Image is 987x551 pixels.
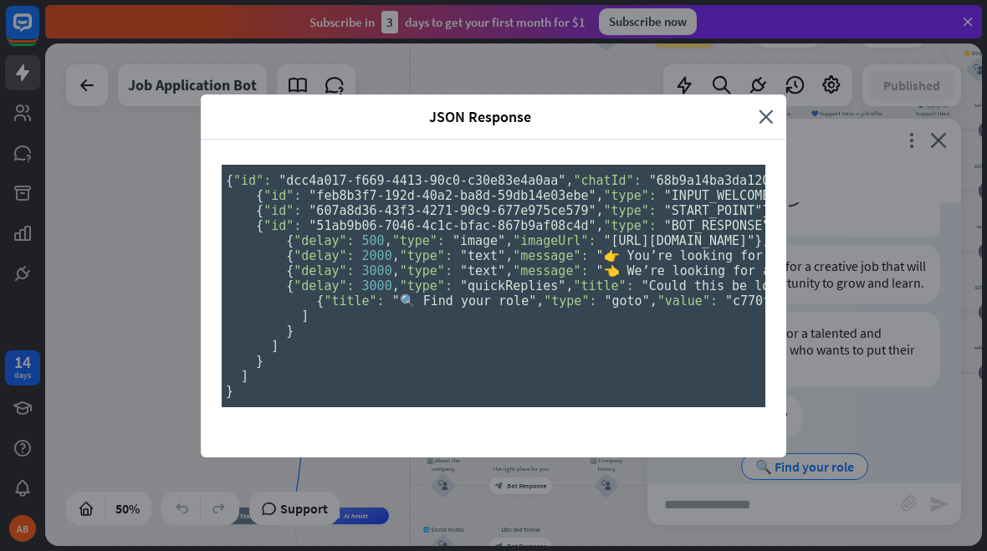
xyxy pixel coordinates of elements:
span: "delay": [294,278,354,293]
span: "type": [400,278,453,293]
span: "INPUT_WELCOME" [664,188,777,203]
span: "START_POINT" [664,203,762,218]
span: "delay": [294,233,354,248]
span: "delay": [294,248,354,263]
span: 2000 [362,248,392,263]
span: 500 [362,233,385,248]
span: "🔍 Find your role" [392,293,537,309]
span: "51ab9b06-7046-4c1c-bfac-867b9af08c4d" [309,218,596,233]
span: "type": [544,293,596,309]
span: "[URL][DOMAIN_NAME]" [604,233,755,248]
span: "message": [513,263,588,278]
span: "goto" [605,293,650,309]
i: close [759,107,774,126]
span: 3000 [362,263,392,278]
span: "chatId": [573,173,641,188]
span: "id": [263,188,301,203]
span: "value": [657,293,718,309]
span: "text" [460,248,505,263]
span: "image" [453,233,505,248]
span: "title": [324,293,384,309]
span: "message": [513,248,588,263]
span: "id": [263,218,301,233]
span: "delay": [294,263,354,278]
span: "Could this be love?" [642,278,800,293]
span: "type": [604,218,657,233]
span: "id": [263,203,301,218]
span: "type": [604,203,657,218]
span: "title": [573,278,633,293]
span: JSON Response [213,107,746,126]
span: "dcc4a017-f669-4413-90c0-c30e83e4a0aa" [279,173,565,188]
span: "imageUrl": [513,233,596,248]
span: 3000 [362,278,392,293]
span: "68b9a14ba3da12000793fdfb" [649,173,846,188]
span: "type": [392,233,445,248]
span: "type": [400,263,453,278]
span: "text" [460,263,505,278]
span: "607a8d36-43f3-4271-90c9-677e975ce579" [309,203,596,218]
span: "feb8b3f7-192d-40a2-ba8d-59db14e03ebe" [309,188,596,203]
span: "id": [233,173,271,188]
span: "quickReplies" [460,278,565,293]
span: "type": [400,248,453,263]
pre: { , , , , , , , {}, [ , ], [ { , }, { , }, { , , [ { , , }, { , , }, { , , }, { , , , [ { , , , }... [222,165,765,407]
span: "type": [604,188,657,203]
span: "BOT_RESPONSE" [664,218,770,233]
